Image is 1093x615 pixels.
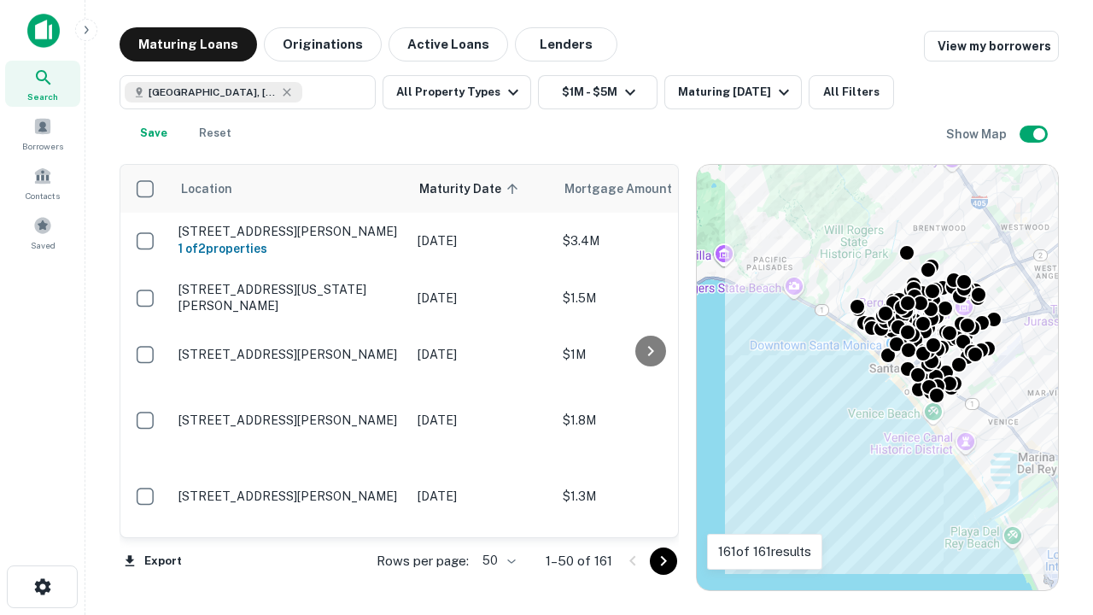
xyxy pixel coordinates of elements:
th: Mortgage Amount [554,165,742,213]
div: Maturing [DATE] [678,82,794,102]
p: [STREET_ADDRESS][PERSON_NAME] [178,489,400,504]
button: Save your search to get updates of matches that match your search criteria. [126,116,181,150]
p: [DATE] [418,487,546,506]
p: $1.8M [563,411,734,430]
a: Saved [5,209,80,255]
p: [DATE] [418,231,546,250]
p: [STREET_ADDRESS][PERSON_NAME] [178,413,400,428]
div: 0 0 [697,165,1058,590]
p: [STREET_ADDRESS][PERSON_NAME] [178,347,400,362]
div: 50 [476,548,518,573]
button: Reset [188,116,243,150]
th: Location [170,165,409,213]
span: Borrowers [22,139,63,153]
p: [DATE] [418,411,546,430]
span: Saved [31,238,56,252]
span: Maturity Date [419,179,523,199]
p: 161 of 161 results [718,542,811,562]
button: All Filters [809,75,894,109]
a: Borrowers [5,110,80,156]
a: View my borrowers [924,31,1059,61]
h6: Show Map [946,125,1009,143]
p: $1M [563,345,734,364]
img: capitalize-icon.png [27,14,60,48]
button: Lenders [515,27,617,61]
button: Active Loans [389,27,508,61]
span: Mortgage Amount [564,179,694,199]
p: [DATE] [418,289,546,307]
p: 1–50 of 161 [546,551,612,571]
span: Contacts [26,189,60,202]
iframe: Chat Widget [1008,478,1093,560]
button: Maturing Loans [120,27,257,61]
button: Originations [264,27,382,61]
a: Search [5,61,80,107]
p: $1.5M [563,289,734,307]
button: Maturing [DATE] [664,75,802,109]
p: Rows per page: [377,551,469,571]
span: Location [180,179,232,199]
th: Maturity Date [409,165,554,213]
button: $1M - $5M [538,75,658,109]
p: [DATE] [418,345,546,364]
p: $3.4M [563,231,734,250]
p: $1.3M [563,487,734,506]
h6: 1 of 2 properties [178,239,400,258]
button: All Property Types [383,75,531,109]
a: Contacts [5,160,80,206]
p: [STREET_ADDRESS][US_STATE][PERSON_NAME] [178,282,400,313]
span: Search [27,90,58,103]
p: [STREET_ADDRESS][PERSON_NAME] [178,224,400,239]
button: Export [120,548,186,574]
span: [GEOGRAPHIC_DATA], [GEOGRAPHIC_DATA], [GEOGRAPHIC_DATA] [149,85,277,100]
button: Go to next page [650,548,677,575]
